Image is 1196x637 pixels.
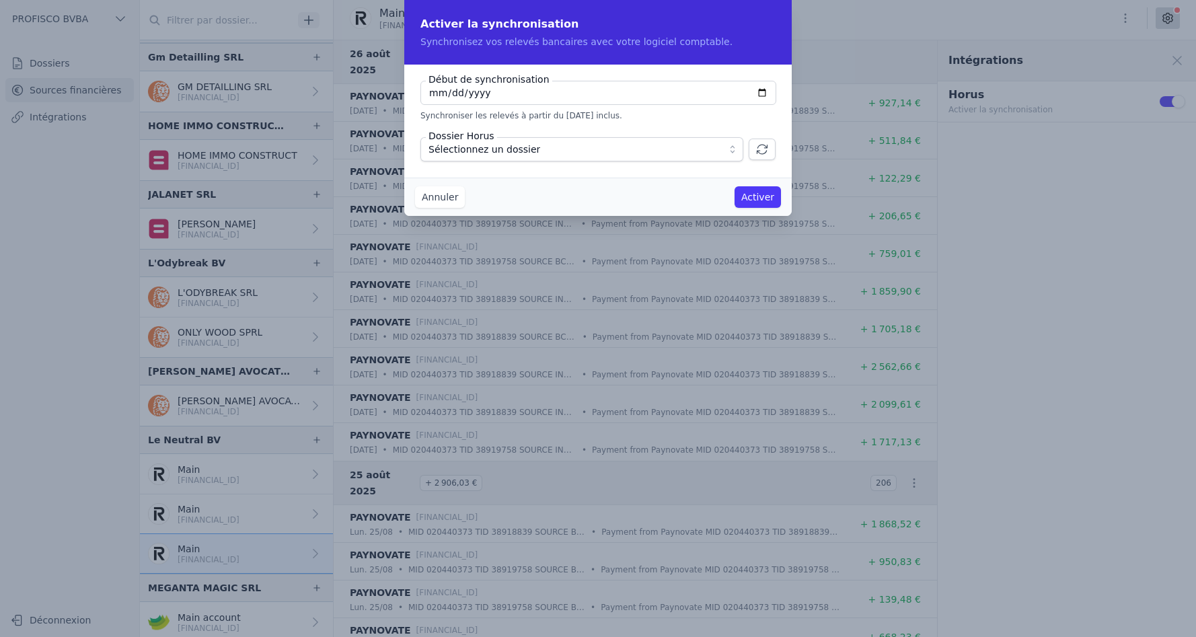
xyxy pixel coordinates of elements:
label: Dossier Horus [426,129,497,143]
button: Annuler [415,186,465,208]
label: Début de synchronisation [426,73,552,86]
span: Sélectionnez un dossier [428,141,540,157]
button: Sélectionnez un dossier [420,137,743,161]
button: Activer [735,186,781,208]
h2: Activer la synchronisation [420,16,776,32]
p: Synchronisez vos relevés bancaires avec votre logiciel comptable. [420,35,776,48]
p: Synchroniser les relevés à partir du [DATE] inclus. [420,110,776,121]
